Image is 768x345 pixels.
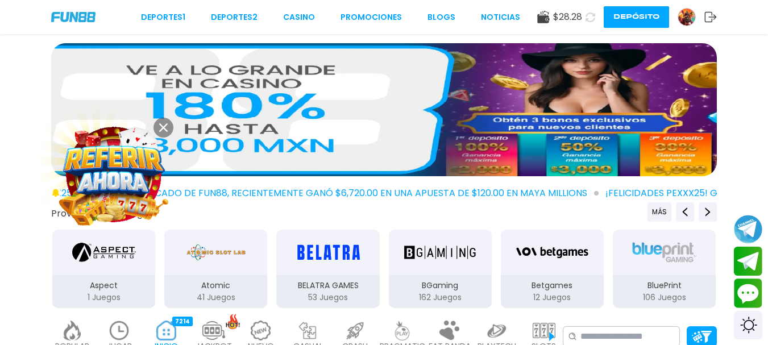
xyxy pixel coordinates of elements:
a: Deportes2 [211,11,258,23]
button: Previous providers [647,202,671,222]
p: BluePrint [613,280,716,292]
p: 162 Juegos [389,292,492,304]
img: crash_light.webp [344,321,367,340]
img: home_active.webp [155,321,178,340]
img: Company Logo [51,12,96,22]
button: Next providers [699,202,717,222]
p: Betgames [501,280,604,292]
img: slots_light.webp [533,321,555,340]
img: Atomic [184,236,248,268]
img: Casino Inicio Bonos 100% [51,43,717,176]
img: Betgames [516,236,588,268]
button: Aspect [48,228,160,309]
p: Aspect [52,280,155,292]
p: 106 Juegos [613,292,716,304]
img: playtech_light.webp [485,321,508,340]
button: Atomic [160,228,272,309]
p: BELATRA GAMES [276,280,379,292]
button: Proveedores de juego [51,207,148,219]
a: Avatar [678,8,704,26]
button: Join telegram [734,247,762,276]
button: Previous providers [676,202,694,222]
button: Join telegram channel [734,214,762,244]
img: recent_light.webp [108,321,131,340]
img: jackpot_light.webp [202,321,225,340]
a: Deportes1 [141,11,185,23]
img: casual_light.webp [297,321,319,340]
button: BluePrint [608,228,720,309]
div: 7214 [172,317,193,326]
img: popular_light.webp [61,321,84,340]
a: BLOGS [427,11,455,23]
p: Atomic [164,280,267,292]
span: $ 28.28 [553,10,582,24]
img: Avatar [678,9,695,26]
button: Betgames [496,228,608,309]
button: Depósito [604,6,669,28]
img: Image Link [61,122,167,227]
img: Platform Filter [692,331,712,343]
img: Aspect [72,236,136,268]
p: BGaming [389,280,492,292]
a: NOTICIAS [481,11,520,23]
img: BGaming [404,236,476,268]
a: Promociones [341,11,402,23]
button: Contact customer service [734,279,762,308]
p: 12 Juegos [501,292,604,304]
img: fat_panda_light.webp [438,321,461,340]
div: Switch theme [734,311,762,339]
img: BELATRA GAMES [292,236,364,268]
img: new_light.webp [250,321,272,340]
a: CASINO [283,11,315,23]
p: 1 Juegos [52,292,155,304]
p: 41 Juegos [164,292,267,304]
img: BluePrint [628,236,700,268]
img: pragmatic_light.webp [391,321,414,340]
img: hot [226,314,240,329]
p: 53 Juegos [276,292,379,304]
button: BGaming [384,228,496,309]
button: BELATRA GAMES [272,228,384,309]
